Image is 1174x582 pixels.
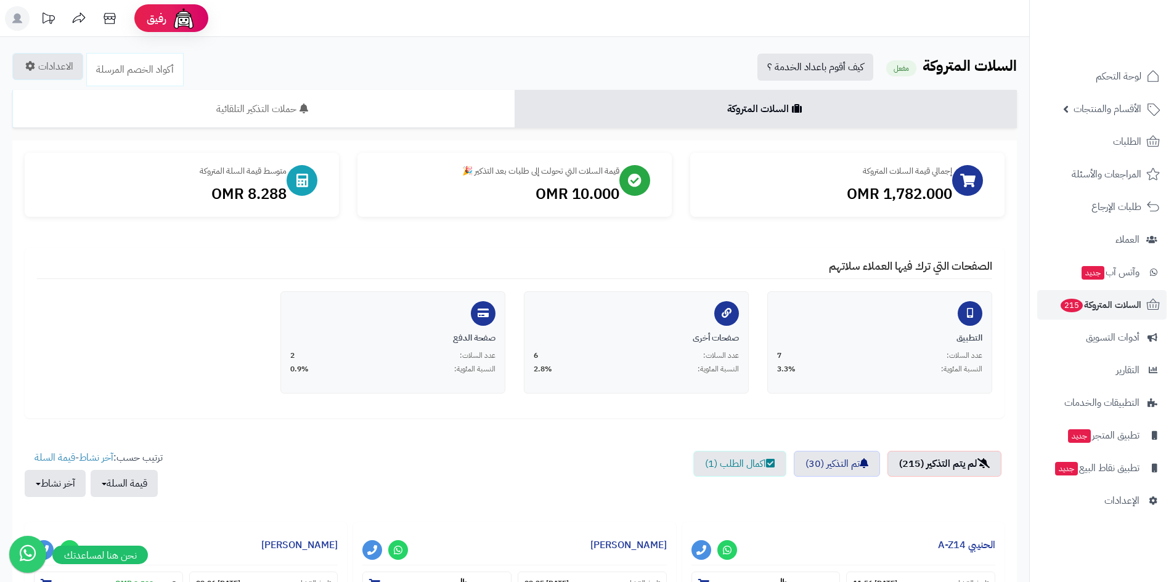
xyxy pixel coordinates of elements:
[454,364,495,374] span: النسبة المئوية:
[887,451,1001,477] a: لم يتم التذكير (215)
[86,53,184,86] a: أكواد الخصم المرسلة
[941,364,982,374] span: النسبة المئوية:
[886,60,916,76] small: مفعل
[1037,62,1167,91] a: لوحة التحكم
[1037,453,1167,483] a: تطبيق نقاط البيعجديد
[12,90,515,128] a: حملات التذكير التلقائية
[37,165,287,177] div: متوسط قيمة السلة المتروكة
[1096,68,1141,85] span: لوحة التحكم
[1037,127,1167,156] a: الطلبات
[938,538,995,552] a: ‪A-Z14 الحنيبي‬‏
[1115,231,1139,248] span: العملاء
[703,350,739,361] span: عدد السلات:
[171,6,196,31] img: ai-face.png
[290,350,295,361] span: 2
[1082,266,1104,280] span: جديد
[261,538,338,552] a: [PERSON_NAME]
[1037,355,1167,385] a: التقارير
[1054,459,1139,477] span: تطبيق نقاط البيع
[1037,192,1167,222] a: طلبات الإرجاع
[33,6,63,34] a: تحديثات المنصة
[1074,100,1141,118] span: الأقسام والمنتجات
[370,184,619,204] div: 10.000 OMR
[794,451,880,477] a: تم التذكير (30)
[12,53,83,80] a: الاعدادات
[534,350,538,361] span: 6
[37,184,287,204] div: 8.288 OMR
[460,350,495,361] span: عدد السلات:
[1055,462,1078,475] span: جديد
[1104,492,1139,509] span: الإعدادات
[1064,394,1139,411] span: التطبيقات والخدمات
[703,184,952,204] div: 1,782.000 OMR
[1037,290,1167,320] a: السلات المتروكة215
[1072,166,1141,183] span: المراجعات والأسئلة
[79,450,113,465] a: آخر نشاط
[35,450,75,465] a: قيمة السلة
[1068,429,1091,443] span: جديد
[534,332,739,344] div: صفحات أخرى
[1037,388,1167,418] a: التطبيقات والخدمات
[777,350,781,361] span: 7
[693,451,786,477] a: اكمال الطلب (1)
[37,260,992,279] h4: الصفحات التي ترك فيها العملاء سلاتهم
[1037,225,1167,254] a: العملاء
[25,470,86,497] button: آخر نشاط
[698,364,739,374] span: النسبة المئوية:
[1086,329,1139,346] span: أدوات التسويق
[290,364,309,374] span: 0.9%
[1037,257,1167,287] a: وآتس آبجديد
[923,55,1017,77] b: السلات المتروكة
[757,54,873,81] a: كيف أقوم باعداد الخدمة ؟
[147,11,166,26] span: رفيق
[1037,160,1167,189] a: المراجعات والأسئلة
[590,538,667,552] a: [PERSON_NAME]
[290,332,495,344] div: صفحة الدفع
[91,470,158,497] button: قيمة السلة
[25,451,163,497] ul: ترتيب حسب: -
[1113,133,1141,150] span: الطلبات
[947,350,982,361] span: عدد السلات:
[1091,198,1141,216] span: طلبات الإرجاع
[777,332,982,344] div: التطبيق
[1061,299,1083,312] span: 215
[703,165,952,177] div: إجمالي قيمة السلات المتروكة
[534,364,552,374] span: 2.8%
[1037,486,1167,515] a: الإعدادات
[777,364,796,374] span: 3.3%
[1059,296,1141,313] span: السلات المتروكة
[515,90,1017,128] a: السلات المتروكة
[1067,427,1139,444] span: تطبيق المتجر
[1037,421,1167,450] a: تطبيق المتجرجديد
[1116,362,1139,379] span: التقارير
[1037,323,1167,352] a: أدوات التسويق
[1080,264,1139,281] span: وآتس آب
[370,165,619,177] div: قيمة السلات التي تحولت إلى طلبات بعد التذكير 🎉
